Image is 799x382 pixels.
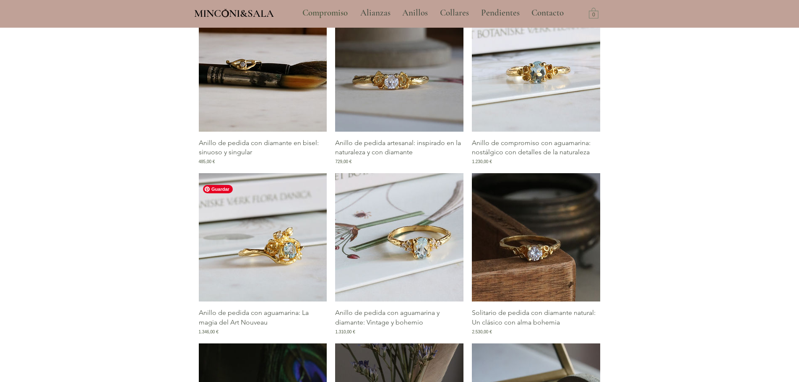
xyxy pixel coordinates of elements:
span: 1.346,00 € [199,329,219,335]
a: Compromiso [296,3,354,23]
nav: Sitio [280,3,587,23]
div: Galería de Anillo de pedida con aguamarina y diamante: Vintage y bohemio [335,173,463,335]
span: MINCONI&SALA [194,7,274,20]
div: Galería de Anillo de compromiso con aguamarina: nostálgico con detalles de la naturaleza [472,3,600,165]
p: Anillo de pedida artesanal: inspirado en la naturaleza y con diamante [335,138,463,157]
text: 0 [592,12,595,18]
div: Galería de Solitario de pedida con diamante natural: Un clásico con alma bohemia [472,173,600,335]
span: 1.310,00 € [335,329,355,335]
p: Collares [436,3,473,23]
p: Contacto [527,3,568,23]
span: 2.530,00 € [472,329,492,335]
a: Anillo de pedida artesanal: inspirado en la naturaleza y con diamante729,00 € [335,138,463,165]
a: Pendientes [475,3,525,23]
a: Anillos [396,3,434,23]
div: Galería de Anillo de pedida artesanal: inspirado en la naturaleza y con diamante [335,3,463,165]
p: Anillos [398,3,432,23]
span: Guardar [203,185,233,193]
p: Compromiso [298,3,352,23]
a: Collares [434,3,475,23]
p: Anillo de pedida con aguamarina y diamante: Vintage y bohemio [335,308,463,327]
div: Galería de Anillo de pedida con diamante en bisel: sinuoso y singular [199,3,327,165]
p: Pendientes [477,3,524,23]
a: Anillo de compromiso con aguamarina: nostálgico con detalles de la naturaleza1.230,00 € [472,138,600,165]
a: Anillo de pedida con diamante en bisel: sinuoso y singular485,00 € [199,138,327,165]
img: Minconi Sala [222,9,229,17]
span: 729,00 € [335,159,351,165]
p: Solitario de pedida con diamante natural: Un clásico con alma bohemia [472,308,600,327]
div: Galería de Anillo de pedida con aguamarina: La magia del Art Nouveau [199,173,327,335]
p: Anillo de pedida con diamante en bisel: sinuoso y singular [199,138,327,157]
a: Anillo de pedida con aguamarina y diamante: Vintage y bohemio1.310,00 € [335,308,463,335]
a: Alianzas [354,3,396,23]
a: MINCONI&SALA [194,5,274,19]
a: Anillo de pedida con aguamarina: La magia del Art Nouveau1.346,00 € [199,308,327,335]
a: Contacto [525,3,570,23]
span: 485,00 € [199,159,215,165]
p: Anillo de pedida con aguamarina: La magia del Art Nouveau [199,308,327,327]
span: 1.230,00 € [472,159,492,165]
a: Carrito con 0 ítems [589,7,599,18]
p: Anillo de compromiso con aguamarina: nostálgico con detalles de la naturaleza [472,138,600,157]
a: Solitario de pedida con diamante natural: Un clásico con alma bohemia2.530,00 € [472,308,600,335]
p: Alianzas [356,3,395,23]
